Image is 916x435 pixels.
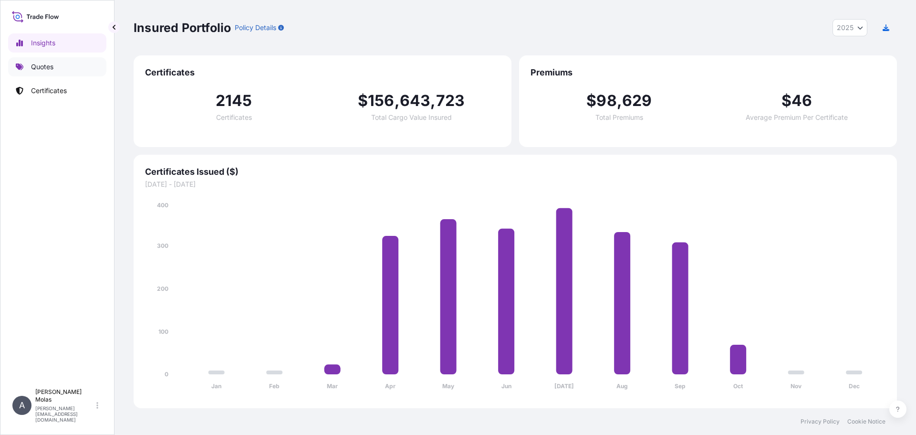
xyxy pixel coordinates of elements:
tspan: Jan [211,382,221,390]
span: 629 [622,93,652,108]
tspan: Dec [849,382,860,390]
a: Certificates [8,81,106,100]
span: Premiums [531,67,885,78]
tspan: 0 [165,371,168,378]
span: [DATE] - [DATE] [145,180,885,189]
p: [PERSON_NAME] Molas [35,388,94,403]
span: $ [358,93,368,108]
span: 643 [400,93,431,108]
span: 98 [596,93,616,108]
p: Certificates [31,86,67,95]
p: Insights [31,38,55,48]
span: $ [781,93,791,108]
span: , [395,93,400,108]
tspan: 300 [157,242,168,249]
p: [PERSON_NAME][EMAIL_ADDRESS][DOMAIN_NAME] [35,405,94,423]
span: Average Premium Per Certificate [746,114,848,121]
tspan: 100 [158,328,168,335]
span: 156 [368,93,395,108]
span: Total Premiums [595,114,643,121]
span: 2145 [216,93,252,108]
span: Total Cargo Value Insured [371,114,452,121]
tspan: Oct [733,382,743,390]
tspan: May [442,382,455,390]
span: 2025 [837,23,854,32]
span: 46 [791,93,812,108]
span: A [19,401,25,410]
tspan: Feb [269,382,280,390]
p: Insured Portfolio [134,20,231,35]
tspan: Nov [791,382,802,390]
tspan: Mar [327,382,338,390]
span: Certificates Issued ($) [145,166,885,178]
tspan: 400 [157,202,168,209]
p: Quotes [31,62,53,72]
tspan: Jun [501,382,511,390]
a: Privacy Policy [801,418,840,425]
tspan: Aug [616,382,628,390]
button: Year Selector [833,19,867,36]
tspan: Sep [675,382,686,390]
tspan: Apr [385,382,396,390]
p: Policy Details [235,23,276,32]
span: Certificates [145,67,500,78]
a: Insights [8,33,106,53]
span: , [430,93,436,108]
span: $ [586,93,596,108]
span: Certificates [216,114,252,121]
span: 723 [436,93,465,108]
a: Cookie Notice [847,418,885,425]
a: Quotes [8,57,106,76]
tspan: [DATE] [554,382,574,390]
tspan: 200 [157,285,168,292]
span: , [617,93,622,108]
